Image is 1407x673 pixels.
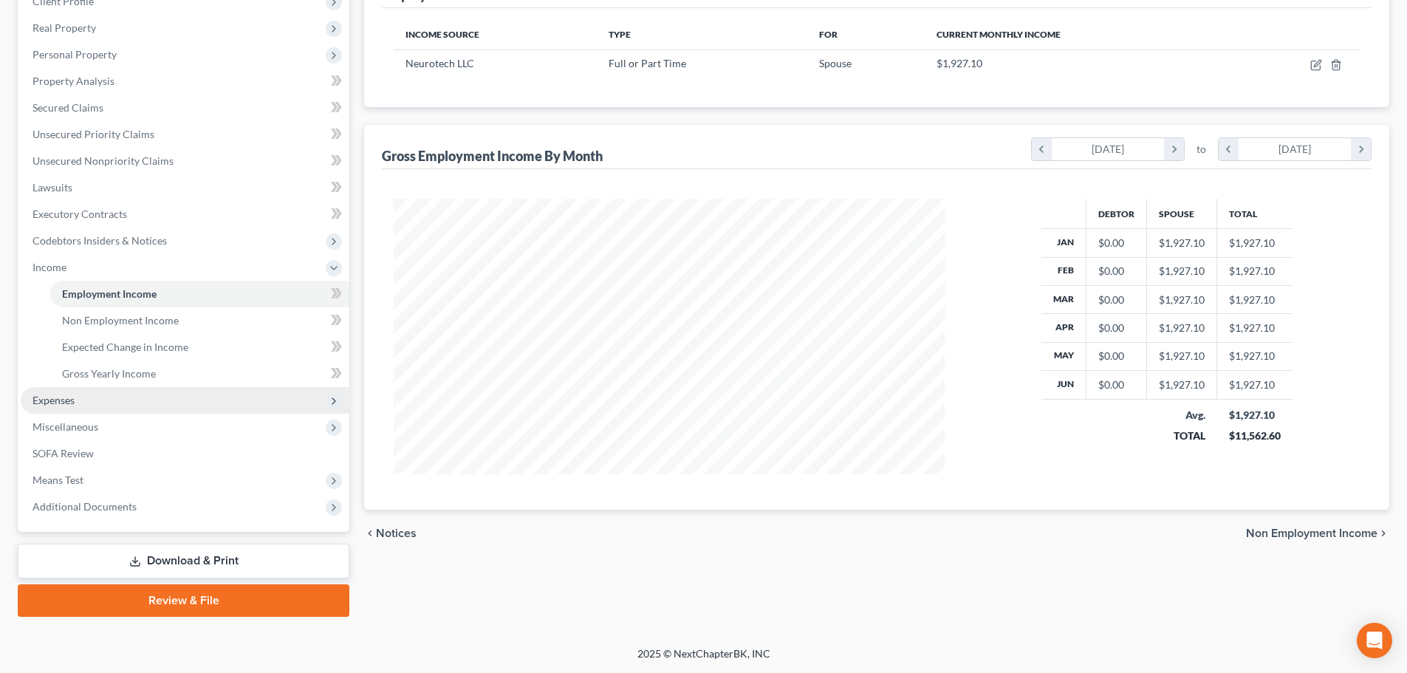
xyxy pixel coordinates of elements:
td: $1,927.10 [1217,285,1293,313]
th: Apr [1041,314,1086,342]
span: Codebtors Insiders & Notices [32,234,167,247]
span: Current Monthly Income [937,29,1061,40]
span: Gross Yearly Income [62,367,156,380]
div: Gross Employment Income By Month [382,147,603,165]
div: 2025 © NextChapterBK, INC [283,646,1125,673]
button: chevron_left Notices [364,527,417,539]
span: Full or Part Time [609,57,686,69]
span: Additional Documents [32,500,137,513]
th: Mar [1041,285,1086,313]
a: Property Analysis [21,68,349,95]
a: Review & File [18,584,349,617]
td: $1,927.10 [1217,314,1293,342]
div: $1,927.10 [1159,321,1205,335]
span: Unsecured Nonpriority Claims [32,154,174,167]
div: $11,562.60 [1229,428,1281,443]
i: chevron_left [1032,138,1052,160]
span: SOFA Review [32,447,94,460]
span: Income [32,261,66,273]
td: $1,927.10 [1217,229,1293,257]
a: Gross Yearly Income [50,361,349,387]
th: Spouse [1147,199,1217,228]
span: Secured Claims [32,101,103,114]
span: Non Employment Income [62,314,179,327]
a: Unsecured Priority Claims [21,121,349,148]
div: $0.00 [1098,293,1134,307]
th: May [1041,342,1086,370]
a: Expected Change in Income [50,334,349,361]
th: Total [1217,199,1293,228]
th: Jan [1041,229,1086,257]
th: Jun [1041,371,1086,399]
i: chevron_right [1164,138,1184,160]
th: Debtor [1086,199,1147,228]
span: Employment Income [62,287,157,300]
span: Personal Property [32,48,117,61]
span: Neurotech LLC [405,57,474,69]
div: $0.00 [1098,321,1134,335]
div: $1,927.10 [1159,264,1205,279]
a: Non Employment Income [50,307,349,334]
span: Spouse [819,57,852,69]
a: SOFA Review [21,440,349,467]
div: TOTAL [1159,428,1205,443]
a: Download & Print [18,544,349,578]
span: Real Property [32,21,96,34]
a: Executory Contracts [21,201,349,228]
i: chevron_left [364,527,376,539]
a: Secured Claims [21,95,349,121]
span: Lawsuits [32,181,72,194]
span: For [819,29,838,40]
div: [DATE] [1052,138,1165,160]
div: $0.00 [1098,264,1134,279]
a: Employment Income [50,281,349,307]
i: chevron_right [1377,527,1389,539]
div: [DATE] [1239,138,1352,160]
div: Avg. [1159,408,1205,423]
span: Means Test [32,474,83,486]
td: $1,927.10 [1217,257,1293,285]
span: Property Analysis [32,75,114,87]
span: Expected Change in Income [62,341,188,353]
span: Non Employment Income [1246,527,1377,539]
i: chevron_right [1351,138,1371,160]
span: Executory Contracts [32,208,127,220]
div: Open Intercom Messenger [1357,623,1392,658]
span: Unsecured Priority Claims [32,128,154,140]
div: $0.00 [1098,349,1134,363]
td: $1,927.10 [1217,371,1293,399]
button: Non Employment Income chevron_right [1246,527,1389,539]
th: Feb [1041,257,1086,285]
span: Expenses [32,394,75,406]
span: to [1197,142,1206,157]
span: $1,927.10 [937,57,982,69]
div: $0.00 [1098,236,1134,250]
div: $0.00 [1098,378,1134,392]
div: $1,927.10 [1229,408,1281,423]
div: $1,927.10 [1159,236,1205,250]
div: $1,927.10 [1159,349,1205,363]
i: chevron_left [1219,138,1239,160]
span: Miscellaneous [32,420,98,433]
span: Income Source [405,29,479,40]
div: $1,927.10 [1159,293,1205,307]
span: Type [609,29,631,40]
a: Lawsuits [21,174,349,201]
td: $1,927.10 [1217,342,1293,370]
a: Unsecured Nonpriority Claims [21,148,349,174]
span: Notices [376,527,417,539]
div: $1,927.10 [1159,378,1205,392]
